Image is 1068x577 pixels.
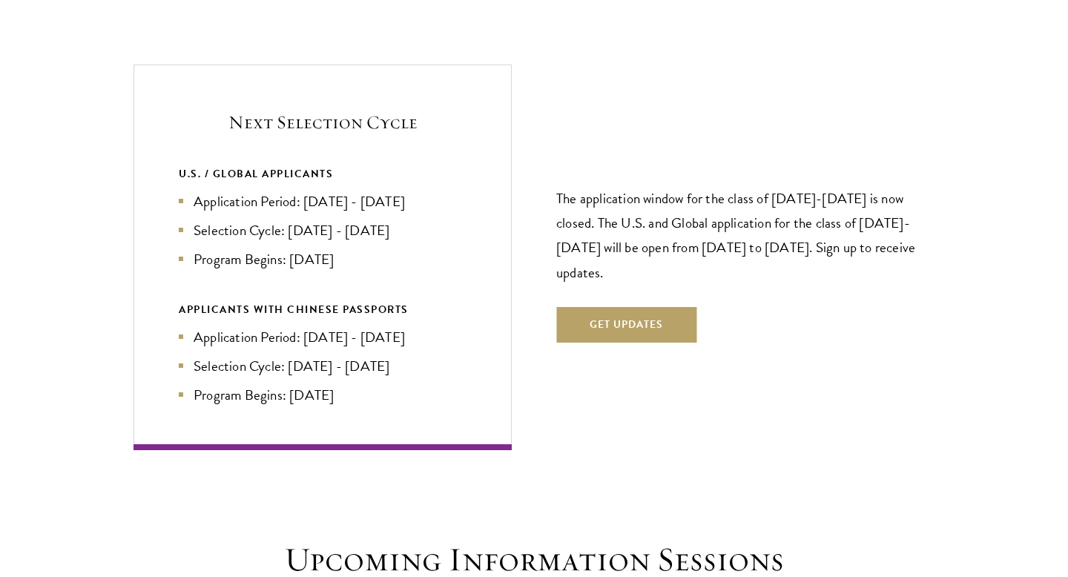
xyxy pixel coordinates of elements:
li: Selection Cycle: [DATE] - [DATE] [179,355,467,377]
p: The application window for the class of [DATE]-[DATE] is now closed. The U.S. and Global applicat... [556,186,934,284]
li: Program Begins: [DATE] [179,248,467,270]
h5: Next Selection Cycle [179,110,467,135]
li: Selection Cycle: [DATE] - [DATE] [179,220,467,241]
div: U.S. / GLOBAL APPLICANTS [179,165,467,183]
button: Get Updates [556,307,696,343]
li: Application Period: [DATE] - [DATE] [179,326,467,348]
li: Application Period: [DATE] - [DATE] [179,191,467,212]
li: Program Begins: [DATE] [179,384,467,406]
div: APPLICANTS WITH CHINESE PASSPORTS [179,300,467,319]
